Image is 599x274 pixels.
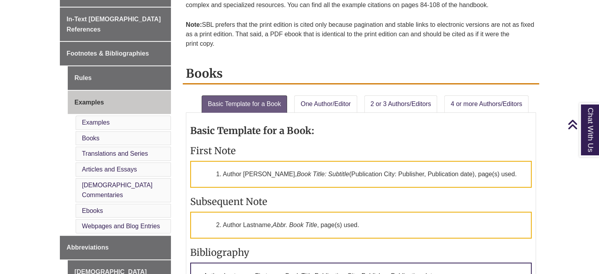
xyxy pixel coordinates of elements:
em: Book Title: Subtitle [297,171,349,177]
a: Books [82,135,99,142]
span: In-Text [DEMOGRAPHIC_DATA] References [67,16,161,33]
a: Abbreviations [60,236,171,259]
a: Examples [82,119,109,126]
a: In-Text [DEMOGRAPHIC_DATA] References [60,7,171,41]
strong: Basic Template for a Book: [190,125,314,137]
em: Abbr. Book Title [273,222,317,228]
a: Basic Template for a Book [202,95,287,113]
h3: Subsequent Note [190,196,532,208]
a: Webpages and Blog Entries [82,223,160,229]
h2: Books [183,63,539,84]
a: One Author/Editor [294,95,357,113]
a: [DEMOGRAPHIC_DATA] Commentaries [82,182,152,199]
a: 2 or 3 Authors/Editors [364,95,438,113]
h3: Bibliography [190,246,532,259]
a: 4 or more Authors/Editors [444,95,528,113]
p: 2. Author Lastname, , page(s) used. [190,212,532,239]
p: 1. Author [PERSON_NAME], (Publication City: Publisher, Publication date), page(s) used. [190,161,532,188]
a: Articles and Essays [82,166,137,173]
a: Examples [68,91,171,114]
span: Abbreviations [67,244,109,251]
span: Footnotes & Bibliographies [67,50,149,57]
strong: Note: [186,21,202,28]
a: Translations and Series [82,150,148,157]
a: Rules [68,66,171,90]
a: Footnotes & Bibliographies [60,42,171,65]
p: SBL prefers that the print edition is cited only because pagination and stable links to electroni... [186,17,536,52]
a: Ebooks [82,207,103,214]
h3: First Note [190,145,532,157]
a: Back to Top [567,119,597,130]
